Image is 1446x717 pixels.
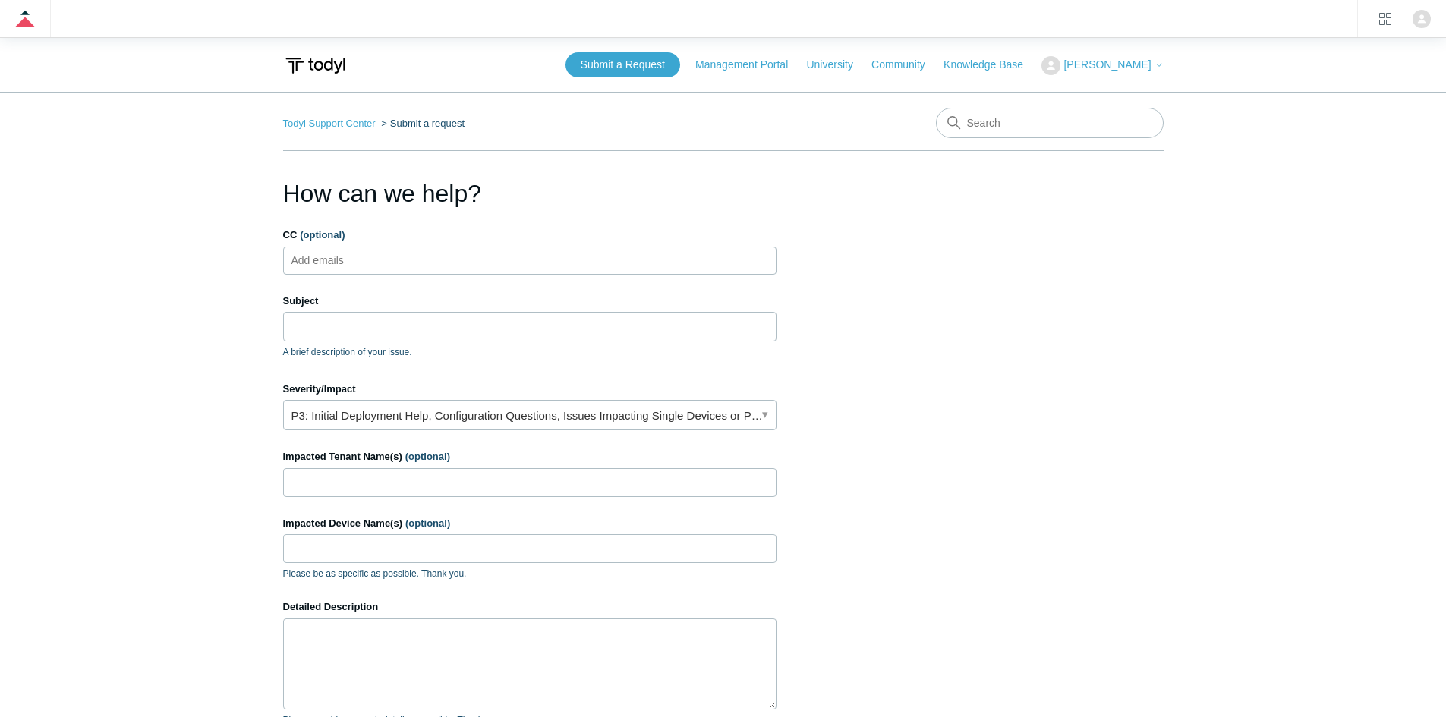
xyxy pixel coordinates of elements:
label: CC [283,228,777,243]
a: P3: Initial Deployment Help, Configuration Questions, Issues Impacting Single Devices or Past Out... [283,400,777,430]
span: (optional) [405,517,450,529]
label: Impacted Device Name(s) [283,516,777,531]
a: University [806,57,868,73]
input: Search [936,108,1164,138]
p: Please be as specific as possible. Thank you. [283,567,777,580]
span: (optional) [405,451,450,462]
button: [PERSON_NAME] [1041,56,1163,75]
img: user avatar [1413,10,1431,28]
img: Todyl Support Center Help Center home page [283,52,348,80]
a: Todyl Support Center [283,118,376,129]
a: Knowledge Base [944,57,1038,73]
span: (optional) [300,229,345,241]
label: Impacted Tenant Name(s) [283,449,777,464]
a: Submit a Request [565,52,680,77]
input: Add emails [285,249,376,272]
span: [PERSON_NAME] [1063,58,1151,71]
h1: How can we help? [283,175,777,212]
a: Community [871,57,940,73]
zd-hc-trigger: Click your profile icon to open the profile menu [1413,10,1431,28]
label: Subject [283,294,777,309]
a: Management Portal [695,57,803,73]
p: A brief description of your issue. [283,345,777,359]
label: Severity/Impact [283,382,777,397]
li: Submit a request [378,118,465,129]
li: Todyl Support Center [283,118,379,129]
label: Detailed Description [283,599,777,615]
